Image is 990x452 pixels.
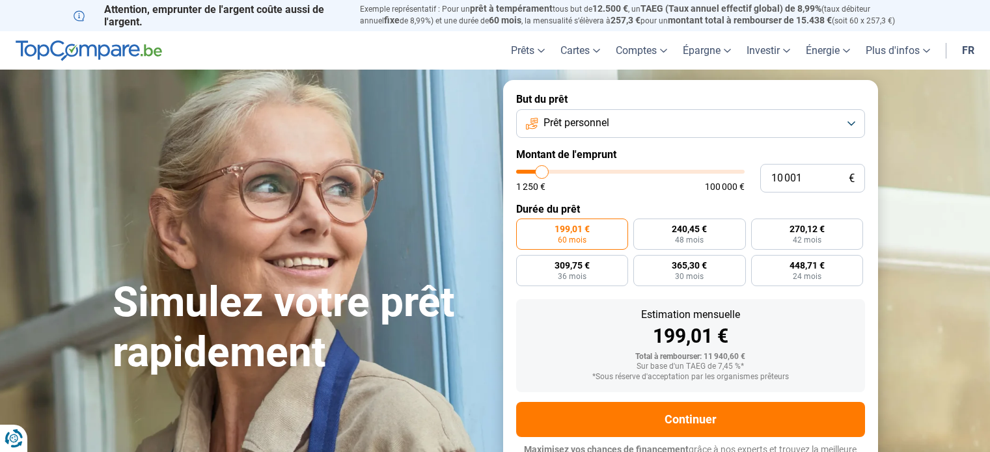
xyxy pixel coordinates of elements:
[516,402,865,437] button: Continuer
[516,182,545,191] span: 1 250 €
[558,273,586,280] span: 36 mois
[592,3,628,14] span: 12.500 €
[793,273,821,280] span: 24 mois
[527,352,855,362] div: Total à rembourser: 11 940,60 €
[470,3,553,14] span: prêt à tempérament
[555,261,590,270] span: 309,75 €
[543,116,609,130] span: Prêt personnel
[527,310,855,320] div: Estimation mensuelle
[675,273,704,280] span: 30 mois
[675,236,704,244] span: 48 mois
[113,278,488,378] h1: Simulez votre prêt rapidement
[527,326,855,346] div: 199,01 €
[360,3,917,27] p: Exemple représentatif : Pour un tous but de , un (taux débiteur annuel de 8,99%) et une durée de ...
[672,224,707,233] span: 240,45 €
[668,15,832,25] span: montant total à rembourser de 15.438 €
[16,40,162,61] img: TopCompare
[516,93,865,105] label: But du prêt
[553,31,608,70] a: Cartes
[611,15,640,25] span: 257,3 €
[849,173,855,184] span: €
[798,31,858,70] a: Énergie
[555,224,590,233] span: 199,01 €
[489,15,521,25] span: 60 mois
[705,182,745,191] span: 100 000 €
[503,31,553,70] a: Prêts
[790,261,825,270] span: 448,71 €
[516,203,865,215] label: Durée du prêt
[640,3,821,14] span: TAEG (Taux annuel effectif global) de 8,99%
[516,148,865,161] label: Montant de l'emprunt
[384,15,400,25] span: fixe
[74,3,344,28] p: Attention, emprunter de l'argent coûte aussi de l'argent.
[793,236,821,244] span: 42 mois
[608,31,675,70] a: Comptes
[675,31,739,70] a: Épargne
[527,373,855,382] div: *Sous réserve d'acceptation par les organismes prêteurs
[954,31,982,70] a: fr
[516,109,865,138] button: Prêt personnel
[790,224,825,233] span: 270,12 €
[527,362,855,371] div: Sur base d'un TAEG de 7,45 %*
[739,31,798,70] a: Investir
[558,236,586,244] span: 60 mois
[672,261,707,270] span: 365,30 €
[858,31,938,70] a: Plus d'infos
